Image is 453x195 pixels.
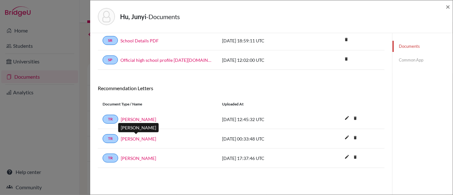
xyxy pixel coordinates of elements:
[146,13,180,20] span: - Documents
[103,115,118,124] a: TR
[120,37,159,44] a: School Details PDF
[342,54,351,64] i: delete
[121,135,156,142] a: [PERSON_NAME]
[342,132,352,142] i: edit
[350,133,360,142] i: delete
[350,152,360,162] i: delete
[342,153,352,162] button: edit
[350,114,360,123] a: delete
[446,3,450,11] button: Close
[103,55,118,64] a: SP
[120,57,212,63] a: Official high school profile [DATE][DOMAIN_NAME][DATE]_wide
[217,57,313,63] div: [DATE] 12:02:00 UTC
[342,152,352,162] i: edit
[350,113,360,123] i: delete
[103,134,118,143] a: TR
[342,114,352,123] button: edit
[342,113,352,123] i: edit
[392,41,453,52] a: Documents
[217,37,313,44] div: [DATE] 18:59:11 UTC
[222,117,264,122] span: [DATE] 12:45:32 UTC
[98,101,217,107] div: Document Type / Name
[342,133,352,143] button: edit
[350,134,360,142] a: delete
[342,36,351,44] a: delete
[103,154,118,162] a: TR
[446,2,450,11] span: ×
[222,136,264,141] span: [DATE] 00:33:48 UTC
[342,35,351,44] i: delete
[103,36,118,45] a: SR
[121,116,156,123] a: [PERSON_NAME]
[217,101,313,107] div: Uploaded at
[342,55,351,64] a: delete
[120,13,146,20] strong: Hu, Junyi
[392,54,453,66] a: Common App
[350,153,360,162] a: delete
[98,85,385,91] h6: Recommendation Letters
[222,155,264,161] span: [DATE] 17:37:46 UTC
[121,155,156,162] a: [PERSON_NAME]
[118,123,159,132] div: [PERSON_NAME]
